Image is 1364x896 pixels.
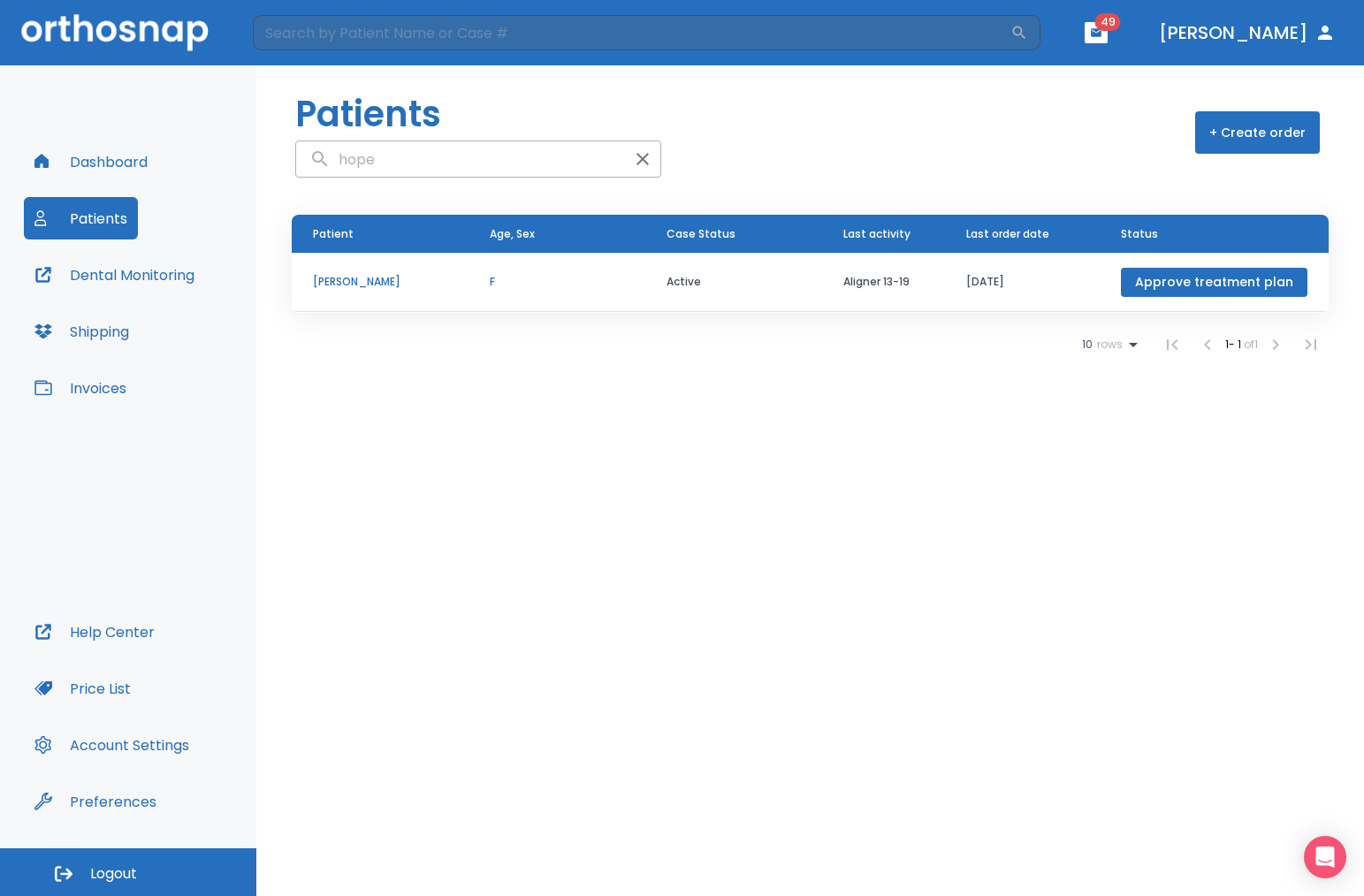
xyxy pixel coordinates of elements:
span: Age, Sex [490,226,535,242]
span: Case Status [667,226,735,242]
button: Dashboard [24,140,158,183]
button: [PERSON_NAME] [1152,17,1343,49]
p: [PERSON_NAME] [313,274,447,290]
p: F [490,274,624,290]
button: Approve treatment plan [1121,268,1307,297]
span: 10 [1082,338,1093,351]
span: Patient [313,226,354,242]
input: search [296,142,625,177]
input: Search by Patient Name or Case # [253,15,1010,50]
button: Invoices [24,367,137,409]
span: Last order date [966,226,1049,242]
button: Account Settings [24,724,200,766]
button: Shipping [24,310,140,353]
img: Orthosnap [21,14,209,50]
button: + Create order [1195,111,1320,154]
span: Status [1121,226,1158,242]
td: Aligner 13-19 [822,253,945,312]
div: Open Intercom Messenger [1304,836,1346,878]
td: [DATE] [945,253,1100,312]
span: 1 - 1 [1225,337,1244,352]
td: Active [645,253,822,312]
button: Preferences [24,780,167,823]
span: of 1 [1244,337,1258,352]
span: Logout [90,864,137,884]
h1: Patients [295,87,441,140]
span: rows [1093,338,1123,351]
button: Price List [24,667,141,710]
button: Help Center [24,611,165,653]
button: Dental Monitoring [24,254,205,296]
button: Patients [24,197,138,239]
span: 49 [1095,13,1121,31]
span: Last activity [843,226,911,242]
